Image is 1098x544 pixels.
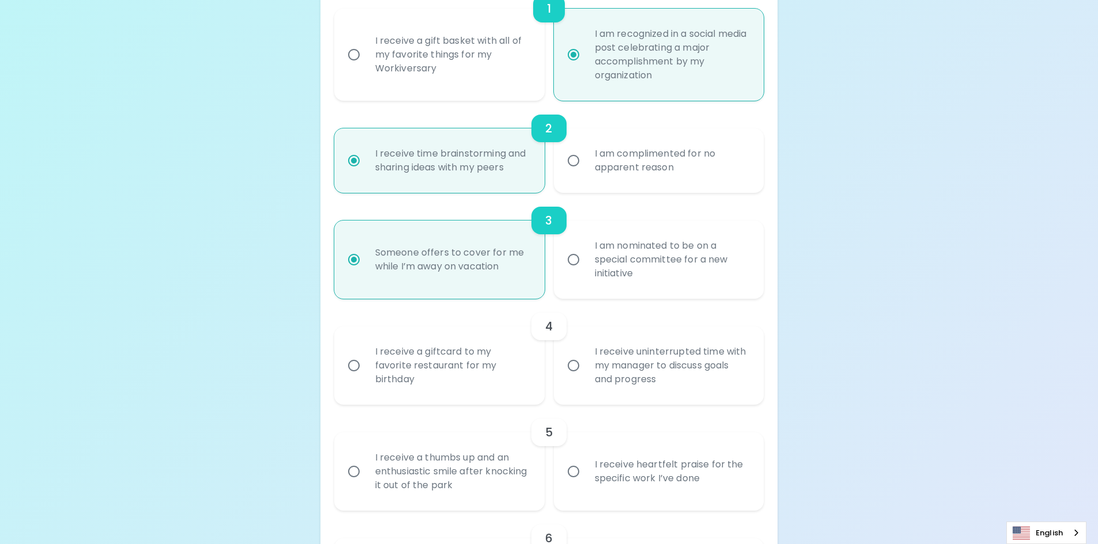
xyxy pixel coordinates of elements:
h6: 3 [545,211,552,230]
div: I receive heartfelt praise for the specific work I’ve done [586,444,758,499]
div: I receive a gift basket with all of my favorite things for my Workiversary [366,20,538,89]
div: choice-group-check [334,405,764,511]
div: I receive a giftcard to my favorite restaurant for my birthday [366,331,538,400]
div: choice-group-check [334,101,764,193]
aside: Language selected: English [1006,522,1086,544]
div: I receive uninterrupted time with my manager to discuss goals and progress [586,331,758,400]
h6: 5 [545,423,553,442]
div: Someone offers to cover for me while I’m away on vacation [366,232,538,287]
div: choice-group-check [334,193,764,299]
div: I receive time brainstorming and sharing ideas with my peers [366,133,538,188]
a: English [1007,522,1086,543]
div: I am recognized in a social media post celebrating a major accomplishment by my organization [586,13,758,96]
div: I receive a thumbs up and an enthusiastic smile after knocking it out of the park [366,437,538,506]
div: I am complimented for no apparent reason [586,133,758,188]
div: I am nominated to be on a special committee for a new initiative [586,225,758,294]
div: Language [1006,522,1086,544]
div: choice-group-check [334,299,764,405]
h6: 4 [545,317,553,336]
h6: 2 [545,119,552,138]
